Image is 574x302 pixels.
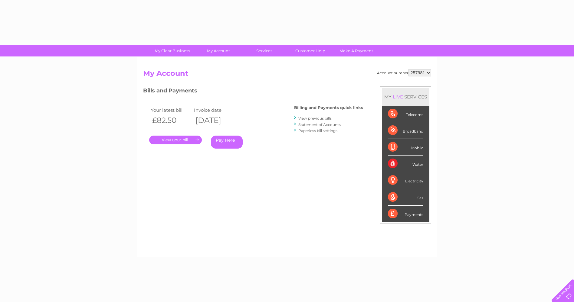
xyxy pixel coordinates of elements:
[192,106,236,114] td: Invoice date
[298,122,341,127] a: Statement of Accounts
[211,136,243,149] a: Pay Here
[388,206,423,222] div: Payments
[193,45,243,56] a: My Account
[377,69,431,76] div: Account number
[388,139,423,156] div: Mobile
[298,116,332,120] a: View previous bills
[298,128,337,133] a: Paperless bill settings
[392,94,404,100] div: LIVE
[149,136,202,144] a: .
[388,122,423,139] div: Broadband
[149,114,193,127] th: £82.50
[388,172,423,189] div: Electricity
[388,156,423,172] div: Water
[149,106,193,114] td: Your latest bill
[331,45,381,56] a: Make A Payment
[388,189,423,206] div: Gas
[147,45,197,56] a: My Clear Business
[239,45,289,56] a: Services
[192,114,236,127] th: [DATE]
[143,69,431,81] h2: My Account
[388,106,423,122] div: Telecoms
[382,88,429,105] div: MY SERVICES
[285,45,335,56] a: Customer Help
[143,86,363,97] h3: Bills and Payments
[294,105,363,110] h4: Billing and Payments quick links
